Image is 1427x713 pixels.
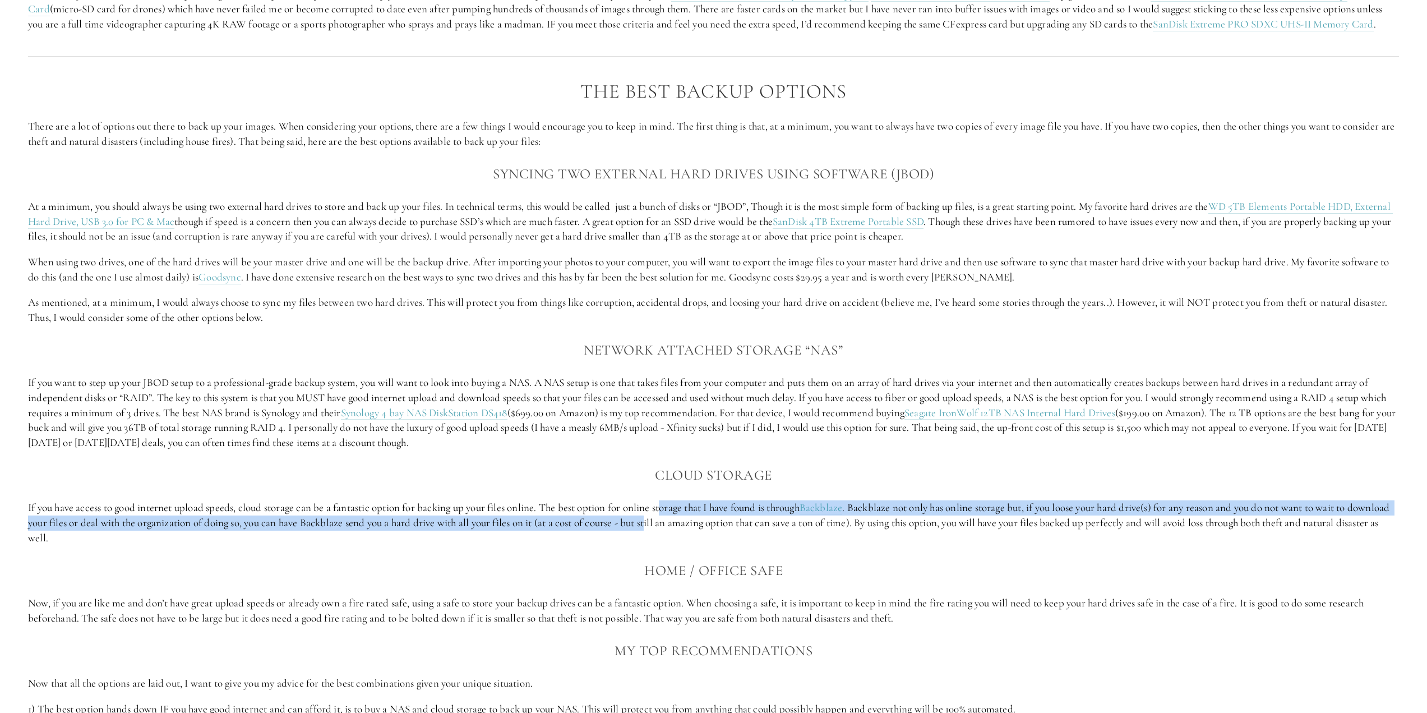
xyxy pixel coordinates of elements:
h3: My Top Recommendations [28,640,1399,662]
h3: Cloud Storage [28,464,1399,486]
p: Now that all the options are laid out, I want to give you my advice for the best combinations giv... [28,676,1399,691]
a: SanDisk 4TB Extreme Portable SSD [773,215,923,229]
a: Seagate IronWolf 12TB NAS Internal Hard Drives [904,406,1115,420]
p: At a minimum, you should always be using two external hard drives to store and back up your files... [28,199,1399,244]
a: Backblaze [800,501,843,515]
h3: Home / Office Safe [28,559,1399,582]
a: Synology 4 bay NAS DiskStation DS418 [341,406,507,420]
p: If you want to step up your JBOD setup to a professional-grade backup system, you will want to lo... [28,375,1399,450]
h3: Network Attached Storage “NAS” [28,339,1399,361]
p: If you have access to good internet upload speeds, cloud storage can be a fantastic option for ba... [28,500,1399,545]
a: SanDisk Extreme PRO SDXC UHS-II Memory Card [1153,17,1373,31]
p: As mentioned, at a minimum, I would always choose to sync my files between two hard drives. This ... [28,295,1399,325]
h3: Syncing two external hard drives using software (JBOD) [28,163,1399,185]
p: Now, if you are like me and don’t have great upload speeds or already own a fire rated safe, usin... [28,596,1399,625]
p: There are a lot of options out there to back up your images. When considering your options, there... [28,119,1399,149]
p: When using two drives, one of the hard drives will be your master drive and one will be the backu... [28,255,1399,284]
h2: The Best Backup Options [28,81,1399,103]
a: Goodsync [198,270,241,284]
